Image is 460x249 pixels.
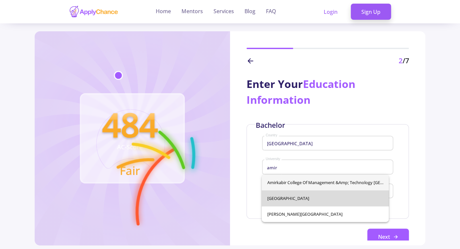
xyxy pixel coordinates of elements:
[120,163,140,178] text: Fair
[69,5,118,18] img: applychance logo
[267,175,383,190] span: Amirkabir College of Management &amp; Technology [GEOGRAPHIC_DATA]
[246,76,409,108] div: Enter Your
[267,206,383,222] span: [PERSON_NAME][GEOGRAPHIC_DATA]
[267,190,383,206] span: [GEOGRAPHIC_DATA]
[102,102,158,147] text: 484
[246,77,355,107] span: Education Information
[117,143,143,151] text: AC-Score
[313,4,348,20] a: Login
[351,4,391,20] a: Sign Up
[367,229,409,245] button: Next
[255,120,286,131] div: Bachelor
[398,56,402,65] span: 2
[402,56,409,65] span: /7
